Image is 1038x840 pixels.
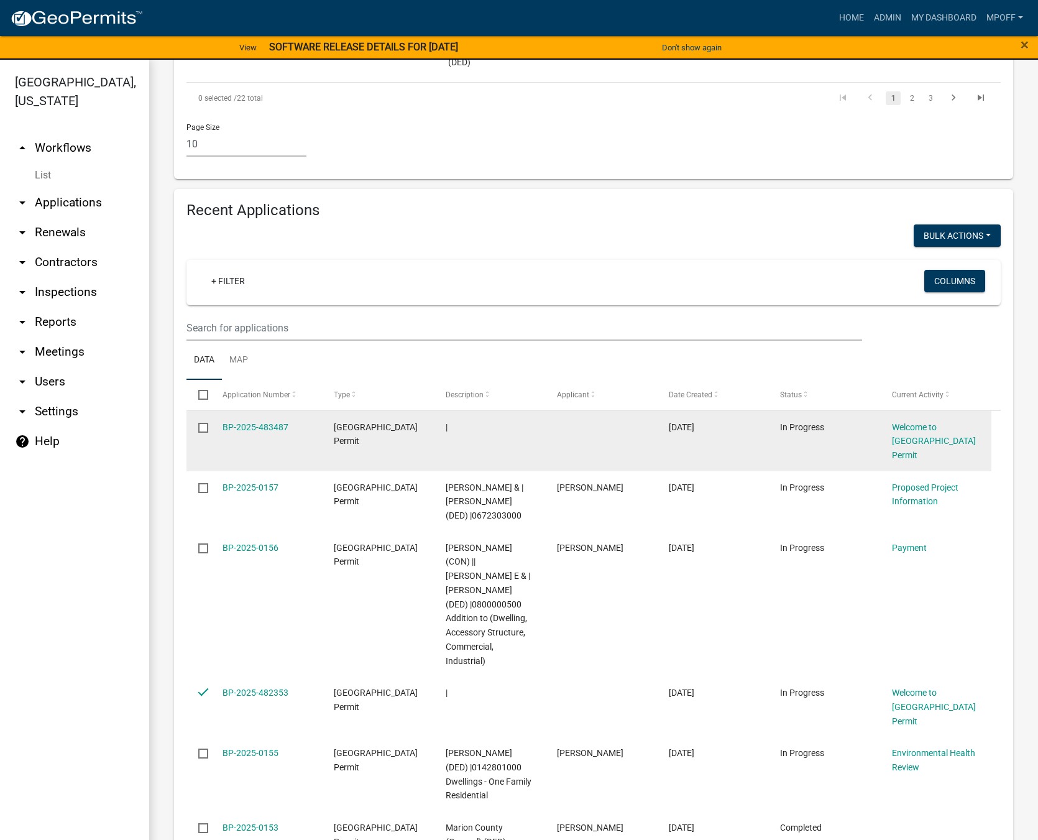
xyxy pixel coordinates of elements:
i: help [15,434,30,449]
a: Admin [869,6,906,30]
a: + Filter [201,270,255,292]
i: arrow_drop_down [15,225,30,240]
li: page 3 [921,88,940,109]
span: × [1021,36,1029,53]
span: Marion County Building Permit [334,543,418,567]
span: | [446,422,448,432]
a: mpoff [981,6,1028,30]
datatable-header-cell: Application Number [210,380,322,410]
li: page 1 [884,88,903,109]
a: Data [186,341,222,381]
div: 22 total [186,83,507,114]
datatable-header-cell: Applicant [545,380,657,410]
i: arrow_drop_down [15,195,30,210]
span: Marion County Building Permit [334,748,418,772]
a: BP-2025-0156 [223,543,278,553]
datatable-header-cell: Type [322,380,434,410]
span: 09/16/2025 [669,823,694,833]
span: Brian [557,823,623,833]
span: 09/23/2025 [669,543,694,553]
span: Applicant [557,390,589,399]
datatable-header-cell: Status [768,380,880,410]
datatable-header-cell: Date Created [656,380,768,410]
span: 09/22/2025 [669,688,694,698]
a: Home [834,6,869,30]
a: Proposed Project Information [892,482,958,507]
i: arrow_drop_down [15,315,30,330]
span: In Progress [780,422,824,432]
a: BP-2025-483487 [223,422,288,432]
span: In Progress [780,482,824,492]
i: arrow_drop_down [15,374,30,389]
a: go to previous page [858,91,882,105]
h4: Recent Applications [186,201,1001,219]
datatable-header-cell: Current Activity [880,380,991,410]
i: arrow_drop_down [15,285,30,300]
strong: SOFTWARE RELEASE DETAILS FOR [DATE] [269,41,458,53]
li: page 2 [903,88,921,109]
a: BP-2025-0155 [223,748,278,758]
button: Columns [924,270,985,292]
span: Sonny Swank [557,543,623,553]
span: In Progress [780,688,824,698]
i: arrow_drop_down [15,255,30,270]
span: Karie Ellwanger [557,748,623,758]
i: arrow_drop_down [15,344,30,359]
a: My Dashboard [906,6,981,30]
a: View [234,37,262,58]
span: Marion County Building Permit [334,422,418,446]
a: BP-2025-0157 [223,482,278,492]
span: 09/19/2025 [669,748,694,758]
a: BP-2025-0153 [223,823,278,833]
i: arrow_drop_up [15,141,30,155]
span: Description [446,390,484,399]
a: go to first page [831,91,855,105]
span: Status [780,390,802,399]
span: Application Number [223,390,290,399]
a: Map [222,341,255,381]
span: 09/24/2025 [669,422,694,432]
span: In Progress [780,543,824,553]
a: Environmental Health Review [892,748,975,772]
i: arrow_drop_down [15,404,30,419]
a: go to next page [942,91,965,105]
a: 3 [923,91,938,105]
span: Marion County Building Permit [334,482,418,507]
a: Welcome to [GEOGRAPHIC_DATA] Permit [892,688,976,726]
button: Close [1021,37,1029,52]
a: Welcome to [GEOGRAPHIC_DATA] Permit [892,422,976,461]
span: Completed [780,823,822,833]
span: Jacobe, Corey (DED) |0142801000 Dwellings - One Family Residential [446,748,531,800]
datatable-header-cell: Select [186,380,210,410]
a: 1 [886,91,901,105]
span: Current Activity [892,390,944,399]
span: 09/23/2025 [669,482,694,492]
a: Payment [892,543,927,553]
span: Swank, Sonny T (CON) || Reeves, Jack E & | Reeves, Kristen J (DED) |0800000500 Addition to (Dwell... [446,543,530,666]
span: Type [334,390,350,399]
button: Don't show again [657,37,727,58]
a: go to last page [969,91,993,105]
span: Lovell, Dalton W & | Lovell, Emilie K (DED) |0672303000 [446,482,523,521]
a: 2 [904,91,919,105]
datatable-header-cell: Description [433,380,545,410]
a: BP-2025-482353 [223,688,288,698]
input: Search for applications [186,315,862,341]
span: Date Created [669,390,712,399]
span: 0 selected / [198,94,237,103]
span: Emilie [557,482,623,492]
button: Bulk Actions [914,224,1001,247]
span: In Progress [780,748,824,758]
span: | [446,688,448,698]
span: Marion County Building Permit [334,688,418,712]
